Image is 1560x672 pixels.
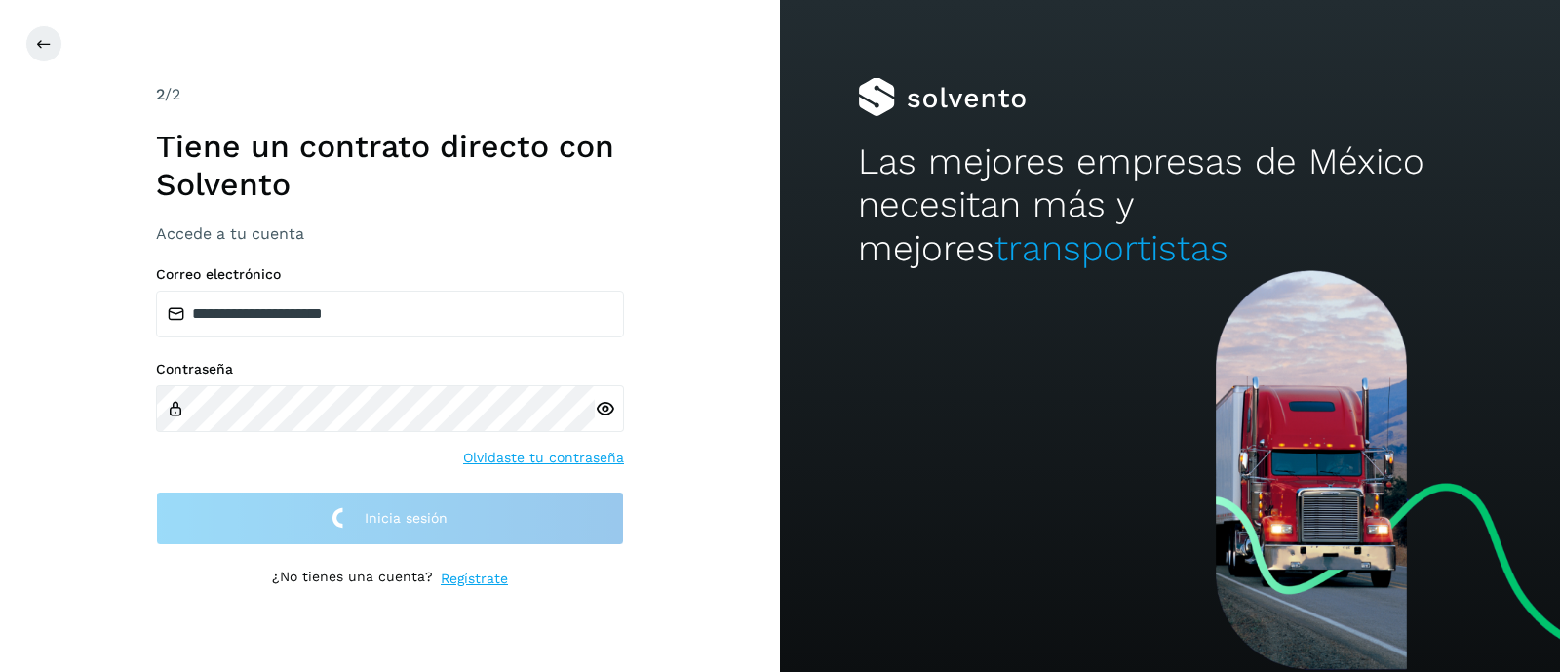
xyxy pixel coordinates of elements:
[994,227,1228,269] span: transportistas
[858,140,1482,270] h2: Las mejores empresas de México necesitan más y mejores
[156,128,624,203] h1: Tiene un contrato directo con Solvento
[156,492,624,545] button: Inicia sesión
[156,361,624,377] label: Contraseña
[441,569,508,589] a: Regístrate
[156,266,624,283] label: Correo electrónico
[156,224,624,243] h3: Accede a tu cuenta
[463,448,624,468] a: Olvidaste tu contraseña
[365,511,448,525] span: Inicia sesión
[156,85,165,103] span: 2
[156,83,624,106] div: /2
[272,569,433,589] p: ¿No tienes una cuenta?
